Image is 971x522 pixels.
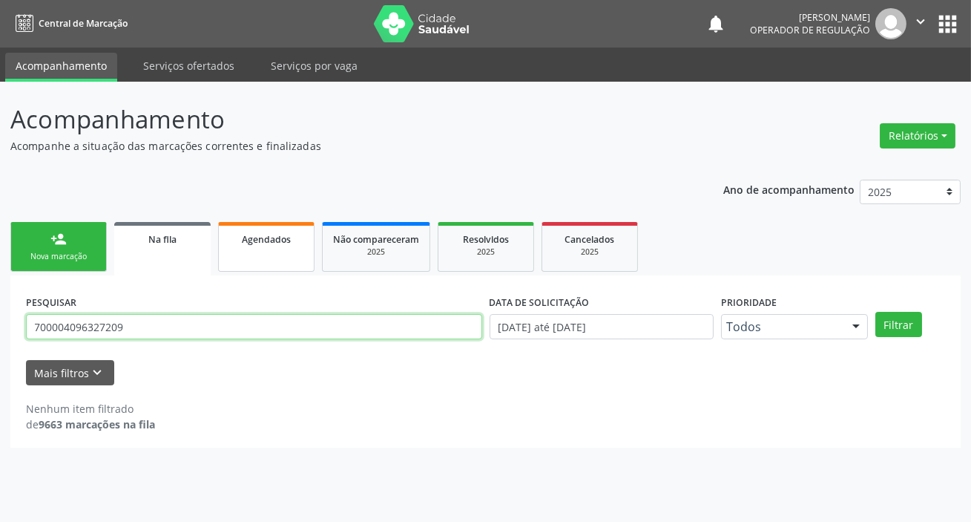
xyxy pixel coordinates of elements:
div: [PERSON_NAME] [750,11,870,24]
label: DATA DE SOLICITAÇÃO [490,291,590,314]
span: Central de Marcação [39,17,128,30]
span: Todos [726,319,837,334]
button: Relatórios [880,123,955,149]
div: 2025 [333,247,419,258]
div: Nenhum item filtrado [26,401,155,417]
input: Nome, CNS [26,314,482,339]
button: Mais filtroskeyboard_arrow_down [26,360,114,386]
p: Ano de acompanhamento [723,180,855,198]
i:  [912,13,929,30]
span: Cancelados [565,233,615,246]
span: Na fila [148,233,177,246]
p: Acompanhamento [10,101,676,138]
div: 2025 [449,247,523,258]
input: Selecione um intervalo [490,314,714,339]
button:  [906,8,935,39]
a: Serviços por vaga [260,53,368,79]
label: Prioridade [721,291,777,314]
a: Acompanhamento [5,53,117,82]
div: 2025 [553,247,627,258]
span: Agendados [242,233,291,246]
button: Filtrar [875,312,922,337]
a: Serviços ofertados [133,53,245,79]
label: PESQUISAR [26,291,76,314]
button: apps [935,11,961,37]
strong: 9663 marcações na fila [39,417,155,431]
i: keyboard_arrow_down [90,365,106,381]
a: Central de Marcação [10,11,128,36]
p: Acompanhe a situação das marcações correntes e finalizadas [10,138,676,154]
img: img [875,8,906,39]
div: Nova marcação [22,251,96,262]
div: de [26,417,155,432]
span: Operador de regulação [750,24,870,36]
div: person_add [50,231,67,247]
button: notifications [705,13,726,34]
span: Não compareceram [333,233,419,246]
span: Resolvidos [463,233,509,246]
